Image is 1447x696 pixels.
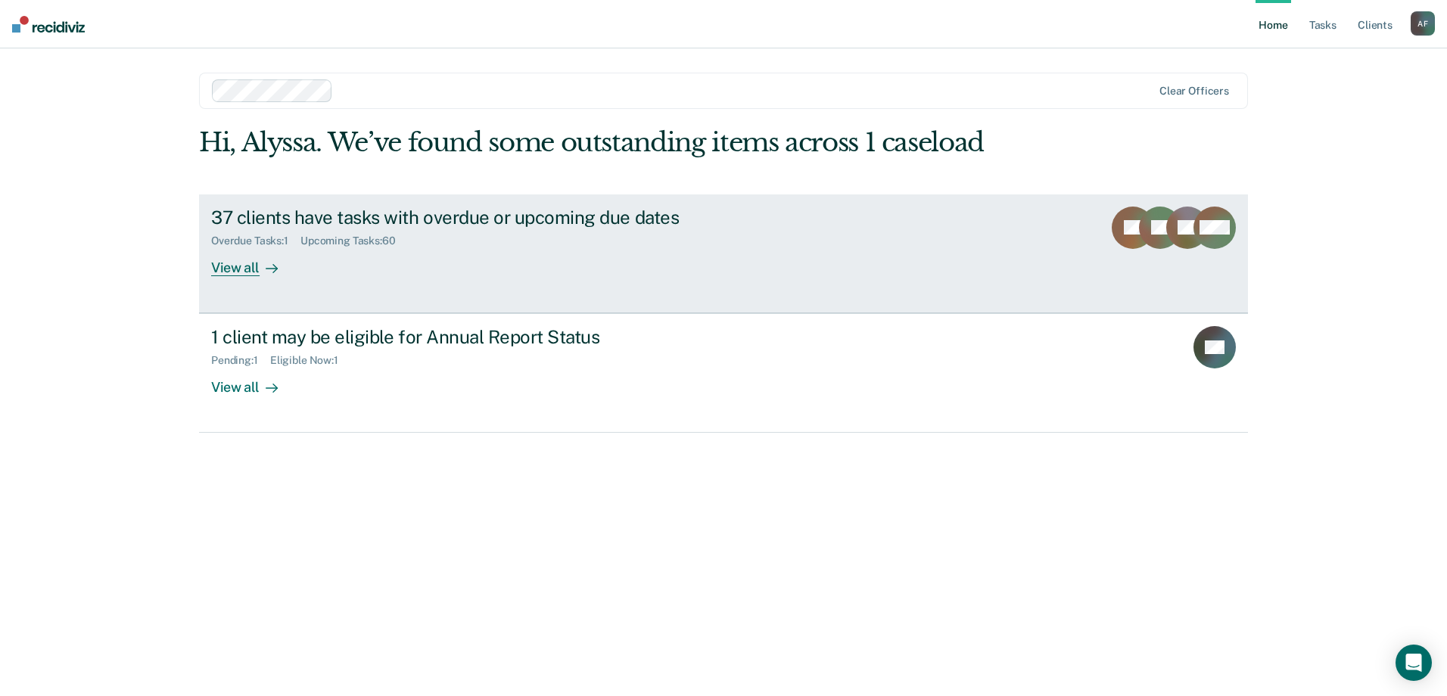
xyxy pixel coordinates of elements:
[199,127,1038,158] div: Hi, Alyssa. We’ve found some outstanding items across 1 caseload
[12,16,85,33] img: Recidiviz
[211,354,270,367] div: Pending : 1
[211,326,742,348] div: 1 client may be eligible for Annual Report Status
[1411,11,1435,36] button: AF
[1159,85,1229,98] div: Clear officers
[211,367,296,396] div: View all
[1411,11,1435,36] div: A F
[199,194,1248,313] a: 37 clients have tasks with overdue or upcoming due datesOverdue Tasks:1Upcoming Tasks:60View all
[270,354,350,367] div: Eligible Now : 1
[211,235,300,247] div: Overdue Tasks : 1
[211,207,742,228] div: 37 clients have tasks with overdue or upcoming due dates
[300,235,408,247] div: Upcoming Tasks : 60
[1396,645,1432,681] div: Open Intercom Messenger
[199,313,1248,433] a: 1 client may be eligible for Annual Report StatusPending:1Eligible Now:1View all
[211,247,296,276] div: View all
